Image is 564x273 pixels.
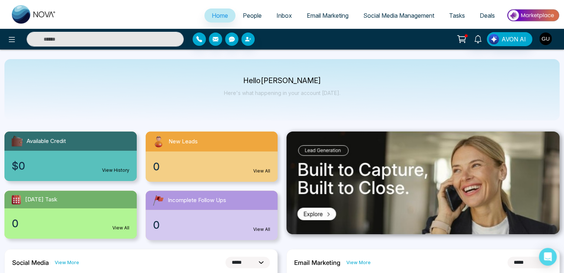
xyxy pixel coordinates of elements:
[294,259,340,266] h2: Email Marketing
[169,137,198,146] span: New Leads
[356,8,442,23] a: Social Media Management
[269,8,299,23] a: Inbox
[502,35,526,44] span: AVON AI
[286,132,560,234] img: .
[204,8,235,23] a: Home
[25,195,57,204] span: [DATE] Task
[10,194,22,205] img: todayTask.svg
[168,196,226,205] span: Incomplete Follow Ups
[253,168,270,174] a: View All
[152,134,166,149] img: newLeads.svg
[112,225,129,231] a: View All
[27,137,66,146] span: Available Credit
[153,217,160,233] span: 0
[253,226,270,233] a: View All
[472,8,502,23] a: Deals
[224,90,340,96] p: Here's what happening in your account [DATE].
[12,216,18,231] span: 0
[152,194,165,207] img: followUps.svg
[442,8,472,23] a: Tasks
[55,259,79,266] a: View More
[12,158,25,174] span: $0
[539,33,552,45] img: User Avatar
[102,167,129,174] a: View History
[307,12,349,19] span: Email Marketing
[480,12,495,19] span: Deals
[235,8,269,23] a: People
[153,159,160,174] span: 0
[12,5,56,24] img: Nova CRM Logo
[363,12,434,19] span: Social Media Management
[141,132,282,182] a: New Leads0View All
[539,248,557,266] div: Open Intercom Messenger
[346,259,371,266] a: View More
[141,191,282,240] a: Incomplete Follow Ups0View All
[212,12,228,19] span: Home
[276,12,292,19] span: Inbox
[449,12,465,19] span: Tasks
[299,8,356,23] a: Email Marketing
[10,134,24,148] img: availableCredit.svg
[487,32,532,46] button: AVON AI
[489,34,499,44] img: Lead Flow
[243,12,262,19] span: People
[12,259,49,266] h2: Social Media
[224,78,340,84] p: Hello [PERSON_NAME]
[506,7,560,24] img: Market-place.gif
